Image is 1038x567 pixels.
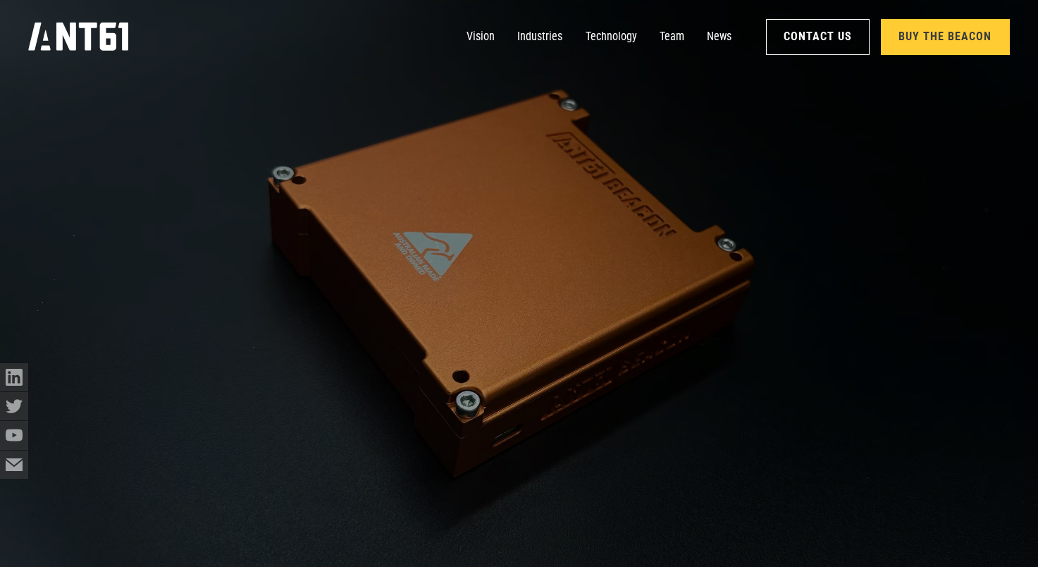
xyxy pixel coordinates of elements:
[881,19,1010,54] a: Buy the Beacon
[467,23,495,51] a: Vision
[586,23,637,51] a: Technology
[28,18,129,56] a: home
[766,19,870,54] a: Contact Us
[660,23,684,51] a: Team
[707,23,731,51] a: News
[517,23,562,51] a: Industries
